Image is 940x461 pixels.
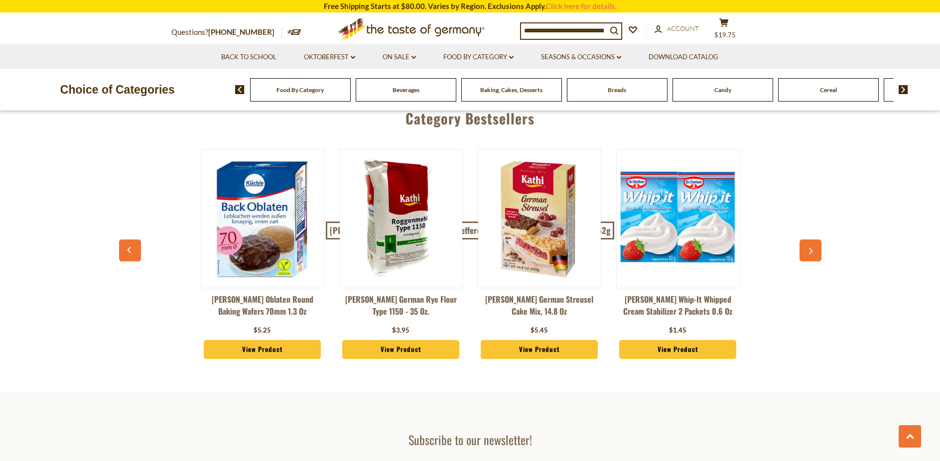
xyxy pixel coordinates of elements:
a: [PERSON_NAME] German Rye Flour Type 1150 - 35 oz. [339,293,463,323]
a: [PERSON_NAME] Oblaten Round Baking Wafers 70mm 1.3 oz [201,293,324,323]
a: Food By Category [443,52,514,63]
img: Kathi German Streusel Cake Mix, 14.8 oz [478,157,601,280]
img: Dr. Oetker Whip-It Whipped Cream Stabilizer 2 Packets 0.6 oz [617,157,739,280]
a: View Product [342,340,460,359]
span: $19.75 [714,31,736,39]
span: Account [667,24,699,32]
a: Food By Category [276,86,324,94]
div: $3.95 [392,326,409,336]
div: Category Bestsellers [124,96,816,136]
a: Breads [608,86,626,94]
a: View Product [619,340,737,359]
button: $19.75 [709,18,739,43]
a: Account [655,23,699,34]
a: Seasons & Occasions [541,52,621,63]
a: Download Catalog [649,52,718,63]
a: Click here for details. [546,1,617,10]
a: Oktoberfest [304,52,355,63]
a: On Sale [383,52,416,63]
p: Questions? [171,26,282,39]
img: next arrow [899,85,908,94]
img: Kuechle Oblaten Round Baking Wafers 70mm 1.3 oz [201,157,324,280]
a: Baking, Cakes, Desserts [480,86,542,94]
a: Beverages [393,86,419,94]
img: previous arrow [235,85,245,94]
h3: Subscribe to our newsletter! [324,432,616,447]
a: [PERSON_NAME] German Streusel Cake Mix, 14.8 oz [478,293,601,323]
a: [PHONE_NUMBER] [208,27,274,36]
a: [PERSON_NAME] Whip-It Whipped Cream Stabilizer 2 Packets 0.6 oz [616,293,740,323]
div: $5.25 [254,326,271,336]
img: Kathi German Rye Flour Type 1150 - 35 oz. [340,157,462,280]
a: View Product [204,340,321,359]
div: $1.45 [669,326,686,336]
a: Cereal [820,86,837,94]
a: View Product [481,340,598,359]
a: Back to School [221,52,276,63]
a: Candy [714,86,731,94]
div: $5.45 [531,326,548,336]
